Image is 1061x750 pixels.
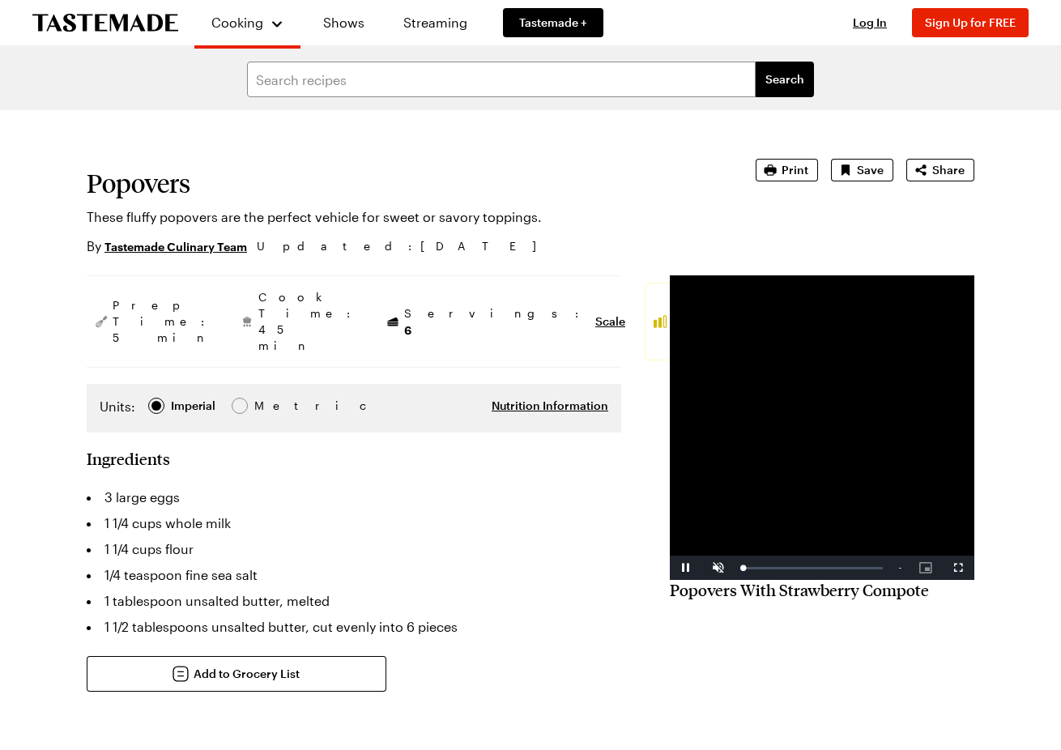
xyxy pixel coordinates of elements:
[837,15,902,31] button: Log In
[254,397,290,415] span: Metric
[171,397,217,415] span: Imperial
[87,614,621,640] li: 1 1/2 tablespoons unsalted butter, cut evenly into 6 pieces
[211,15,263,30] span: Cooking
[87,656,386,692] button: Add to Grocery List
[756,62,814,97] button: filters
[492,398,608,414] button: Nutrition Information
[211,6,284,39] button: Cooking
[743,567,883,569] div: Progress Bar
[87,449,170,468] h2: Ingredients
[104,237,247,255] a: Tastemade Culinary Team
[906,159,974,181] button: Share
[503,8,603,37] a: Tastemade +
[87,207,710,227] p: These fluffy popovers are the perfect vehicle for sweet or savory toppings.
[932,162,965,178] span: Share
[87,588,621,614] li: 1 tablespoon unsalted butter, melted
[595,313,625,330] button: Scale
[670,275,974,580] video-js: Video Player
[258,289,359,354] span: Cook Time: 45 min
[257,237,552,255] span: Updated : [DATE]
[87,484,621,510] li: 3 large eggs
[942,556,974,580] button: Fullscreen
[404,305,587,339] span: Servings:
[765,71,804,87] span: Search
[670,580,974,599] h2: Popovers With Strawberry Compote
[782,162,808,178] span: Print
[194,666,300,682] span: Add to Grocery List
[100,397,288,420] div: Imperial Metric
[756,159,818,181] button: Print
[857,162,884,178] span: Save
[100,397,135,416] label: Units:
[254,397,288,415] div: Metric
[925,15,1016,29] span: Sign Up for FREE
[910,556,942,580] button: Picture-in-Picture
[853,15,887,29] span: Log In
[670,556,702,580] button: Pause
[702,556,735,580] button: Unmute
[87,536,621,562] li: 1 1/4 cups flour
[404,322,411,337] span: 6
[247,62,756,97] input: Search recipes
[519,15,587,31] span: Tastemade +
[87,510,621,536] li: 1 1/4 cups whole milk
[32,14,178,32] a: To Tastemade Home Page
[113,297,213,346] span: Prep Time: 5 min
[87,562,621,588] li: 1/4 teaspoon fine sea salt
[831,159,893,181] button: Save recipe
[899,563,901,572] span: -
[87,237,247,256] p: By
[87,168,710,198] h1: Popovers
[171,397,215,415] div: Imperial
[912,8,1029,37] button: Sign Up for FREE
